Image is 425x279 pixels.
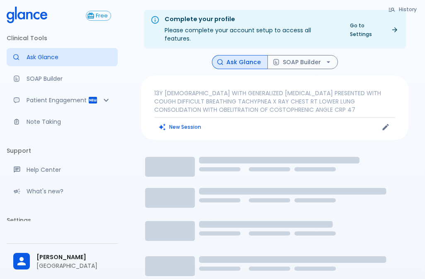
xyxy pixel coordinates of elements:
[379,121,392,133] button: Edit
[154,121,206,133] button: Clears all inputs and results.
[27,75,111,83] p: SOAP Builder
[7,141,118,161] li: Support
[345,19,403,40] a: Go to Settings
[267,55,338,70] button: SOAP Builder
[36,262,111,270] p: [GEOGRAPHIC_DATA]
[212,55,268,70] button: Ask Glance
[86,11,111,21] button: Free
[154,89,395,114] p: 13Y [DEMOGRAPHIC_DATA] WITH GENERALIZED [MEDICAL_DATA] PRESENTED WITH COUGH DIFFICULT BREATHING T...
[86,11,118,21] a: Click to view or change your subscription
[27,53,111,61] p: Ask Glance
[165,15,338,24] div: Complete your profile
[7,91,118,109] div: Patient Reports & Referrals
[7,28,118,48] li: Clinical Tools
[36,253,111,262] span: [PERSON_NAME]
[7,161,118,179] a: Get help from our support team
[7,113,118,131] a: Advanced note-taking
[93,13,111,19] span: Free
[7,210,118,230] li: Settings
[27,96,88,104] p: Patient Engagement
[27,187,111,195] p: What's new?
[27,118,111,126] p: Note Taking
[27,166,111,174] p: Help Center
[165,12,338,46] div: Please complete your account setup to access all features.
[384,3,422,15] button: History
[7,70,118,88] a: Docugen: Compose a clinical documentation in seconds
[7,247,118,276] div: [PERSON_NAME][GEOGRAPHIC_DATA]
[7,48,118,66] a: Moramiz: Find ICD10AM codes instantly
[7,182,118,200] div: Recent updates and feature releases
